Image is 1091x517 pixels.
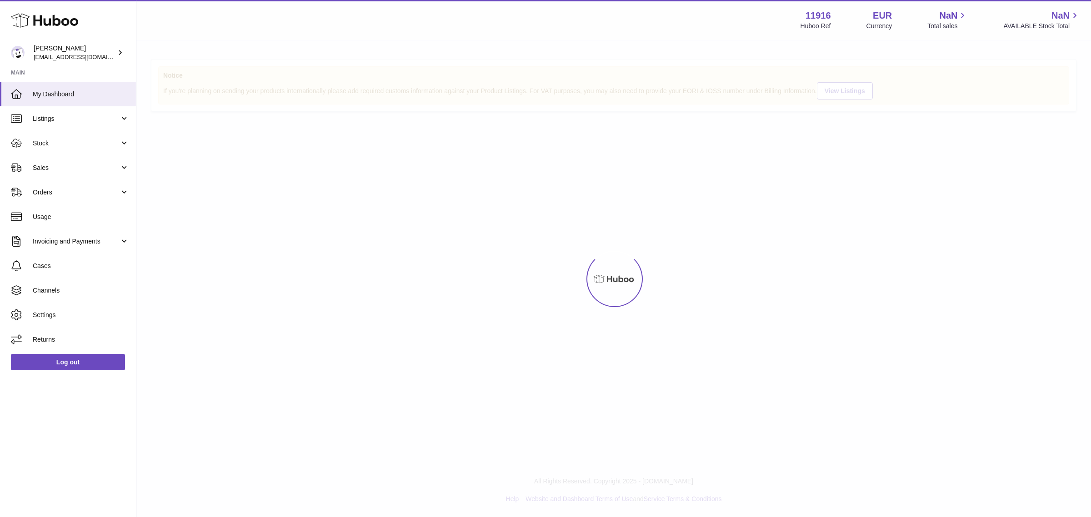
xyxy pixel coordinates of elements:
[33,139,120,148] span: Stock
[33,262,129,270] span: Cases
[1051,10,1070,22] span: NaN
[873,10,892,22] strong: EUR
[11,46,25,60] img: internalAdmin-11916@internal.huboo.com
[11,354,125,370] a: Log out
[34,53,134,60] span: [EMAIL_ADDRESS][DOMAIN_NAME]
[806,10,831,22] strong: 11916
[34,44,115,61] div: [PERSON_NAME]
[927,22,968,30] span: Total sales
[1003,10,1080,30] a: NaN AVAILABLE Stock Total
[33,237,120,246] span: Invoicing and Payments
[33,335,129,344] span: Returns
[33,164,120,172] span: Sales
[33,286,129,295] span: Channels
[33,311,129,319] span: Settings
[33,213,129,221] span: Usage
[1003,22,1080,30] span: AVAILABLE Stock Total
[33,188,120,197] span: Orders
[801,22,831,30] div: Huboo Ref
[927,10,968,30] a: NaN Total sales
[939,10,957,22] span: NaN
[866,22,892,30] div: Currency
[33,114,120,123] span: Listings
[33,90,129,99] span: My Dashboard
